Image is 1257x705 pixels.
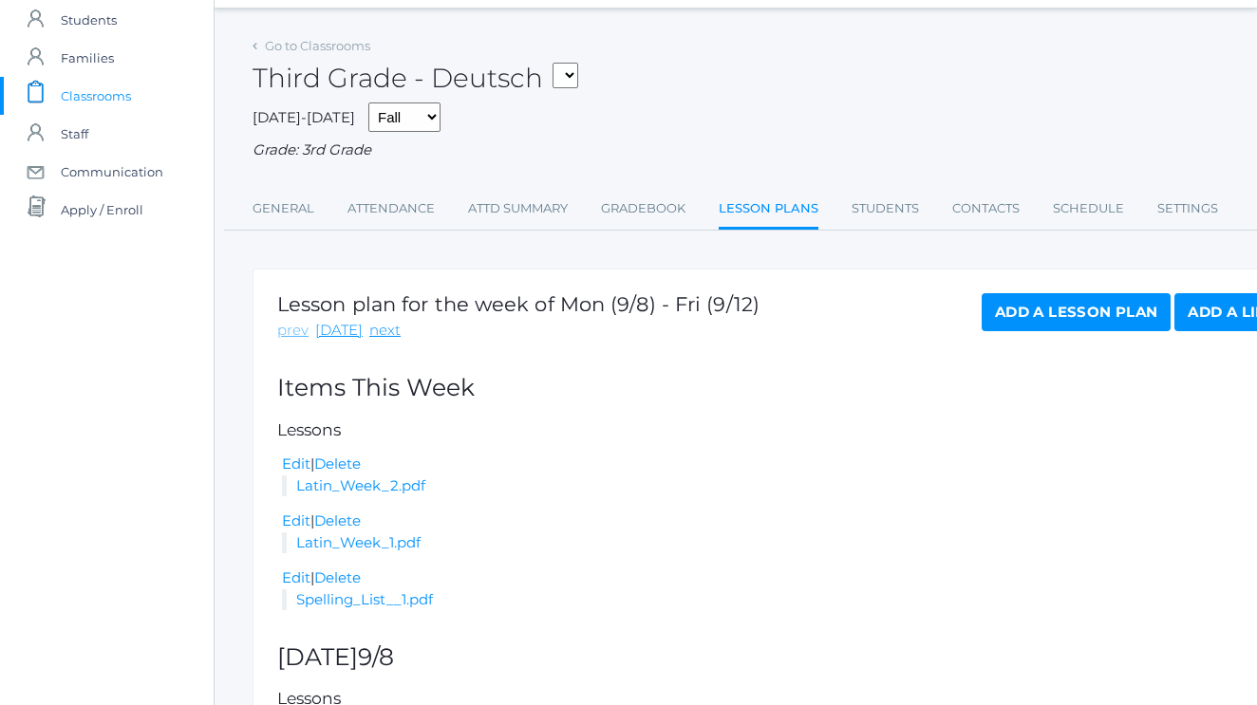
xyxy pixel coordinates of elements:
a: Spelling_List__1.pdf [296,590,433,608]
span: Classrooms [61,77,131,115]
a: Attendance [347,190,435,228]
a: Latin_Week_1.pdf [296,533,421,551]
span: Staff [61,115,88,153]
a: Contacts [952,190,1020,228]
a: next [369,320,401,342]
a: Edit [282,568,310,586]
a: Edit [282,511,310,529]
a: Lesson Plans [719,190,818,231]
a: Add a Lesson Plan [982,293,1171,331]
a: Go to Classrooms [265,38,370,53]
a: prev [277,320,309,342]
span: Apply / Enroll [61,191,143,229]
a: Gradebook [601,190,685,228]
span: Students [61,1,117,39]
span: [DATE]-[DATE] [253,108,355,126]
a: Delete [314,568,361,586]
a: Schedule [1053,190,1124,228]
span: 9/8 [358,642,394,671]
a: Students [852,190,919,228]
a: General [253,190,314,228]
a: Delete [314,511,361,529]
span: Families [61,39,114,77]
a: Edit [282,455,310,473]
h1: Lesson plan for the week of Mon (9/8) - Fri (9/12) [277,293,760,315]
a: Delete [314,455,361,473]
h2: Third Grade - Deutsch [253,64,578,93]
span: Communication [61,153,163,191]
a: [DATE] [315,320,363,342]
a: Settings [1157,190,1218,228]
a: Latin_Week_2.pdf [296,476,425,494]
a: Attd Summary [468,190,568,228]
